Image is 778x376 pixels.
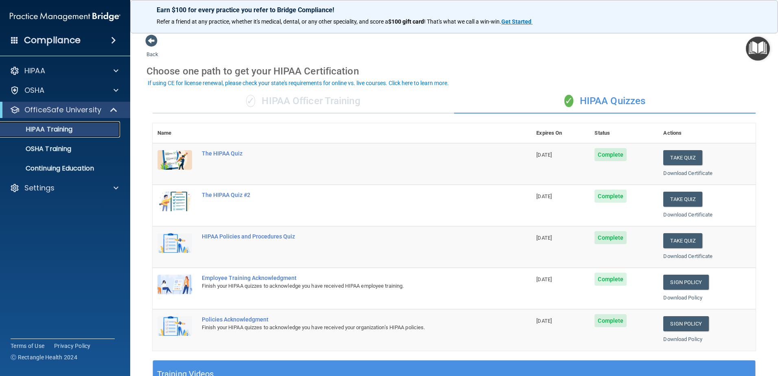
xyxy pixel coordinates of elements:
strong: Get Started [501,18,531,25]
div: Finish your HIPAA quizzes to acknowledge you have received HIPAA employee training. [202,281,491,291]
p: OSHA Training [5,145,71,153]
div: HIPAA Officer Training [153,89,454,114]
span: [DATE] [536,235,552,241]
div: HIPAA Quizzes [454,89,756,114]
strong: $100 gift card [388,18,424,25]
span: Complete [594,273,627,286]
a: Settings [10,183,118,193]
div: If using CE for license renewal, please check your state's requirements for online vs. live cours... [148,80,449,86]
p: HIPAA Training [5,125,72,133]
th: Actions [658,123,756,143]
a: Privacy Policy [54,342,91,350]
span: [DATE] [536,276,552,282]
div: The HIPAA Quiz #2 [202,192,491,198]
div: HIPAA Policies and Procedures Quiz [202,233,491,240]
a: HIPAA [10,66,118,76]
a: Sign Policy [663,316,708,331]
th: Status [590,123,658,143]
span: ! That's what we call a win-win. [424,18,501,25]
button: Open Resource Center [746,37,770,61]
button: If using CE for license renewal, please check your state's requirements for online vs. live cours... [146,79,450,87]
a: OfficeSafe University [10,105,118,115]
span: Complete [594,314,627,327]
a: Sign Policy [663,275,708,290]
div: The HIPAA Quiz [202,150,491,157]
a: Terms of Use [11,342,44,350]
div: Policies Acknowledgment [202,316,491,323]
a: Get Started [501,18,533,25]
a: Download Certificate [663,170,712,176]
img: PMB logo [10,9,120,25]
span: [DATE] [536,152,552,158]
div: Employee Training Acknowledgment [202,275,491,281]
span: Complete [594,231,627,244]
button: Take Quiz [663,150,702,165]
a: Download Certificate [663,253,712,259]
div: Choose one path to get your HIPAA Certification [146,59,762,83]
p: Continuing Education [5,164,116,173]
p: OfficeSafe University [24,105,101,115]
div: Finish your HIPAA quizzes to acknowledge you have received your organization’s HIPAA policies. [202,323,491,332]
p: HIPAA [24,66,45,76]
button: Take Quiz [663,233,702,248]
span: ✓ [246,95,255,107]
span: [DATE] [536,318,552,324]
a: Download Certificate [663,212,712,218]
a: Download Policy [663,336,702,342]
span: Refer a friend at any practice, whether it's medical, dental, or any other speciality, and score a [157,18,388,25]
p: Earn $100 for every practice you refer to Bridge Compliance! [157,6,752,14]
span: Ⓒ Rectangle Health 2024 [11,353,77,361]
a: Download Policy [663,295,702,301]
a: Back [146,42,158,57]
p: Settings [24,183,55,193]
span: ✓ [564,95,573,107]
button: Take Quiz [663,192,702,207]
h4: Compliance [24,35,81,46]
span: Complete [594,148,627,161]
span: [DATE] [536,193,552,199]
span: Complete [594,190,627,203]
p: OSHA [24,85,45,95]
th: Expires On [531,123,590,143]
th: Name [153,123,197,143]
a: OSHA [10,85,118,95]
